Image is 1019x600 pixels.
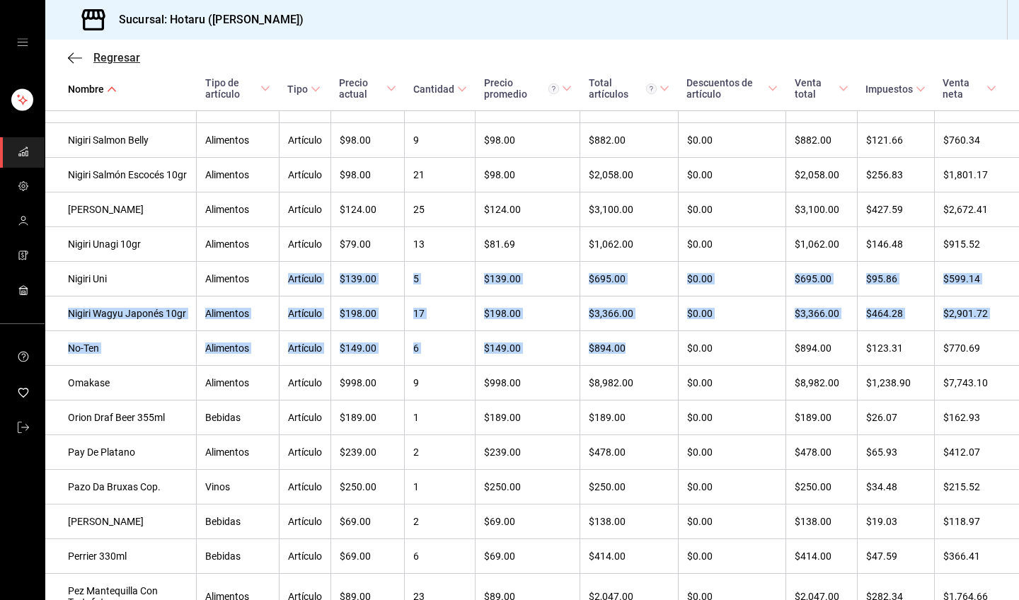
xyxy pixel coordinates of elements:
span: Venta total [795,77,848,100]
td: $414.00 [580,539,679,574]
td: $414.00 [786,539,857,574]
span: Nombre [68,83,117,95]
td: $0.00 [678,123,785,158]
td: $239.00 [476,435,580,470]
span: Tipo de artículo [205,77,270,100]
td: $1,801.17 [934,158,1019,192]
td: $998.00 [330,366,404,400]
td: Orion Draf Beer 355ml [45,400,197,435]
td: $124.00 [330,192,404,227]
td: Nigiri Salmón Escocés 10gr [45,158,197,192]
td: $256.83 [857,158,934,192]
td: $34.48 [857,470,934,504]
td: 13 [405,227,476,262]
div: Nombre [68,83,104,95]
td: $2,058.00 [580,158,679,192]
td: Alimentos [197,123,279,158]
span: Cantidad [413,83,467,95]
td: $98.00 [330,158,404,192]
td: $81.69 [476,227,580,262]
td: $695.00 [580,262,679,296]
td: $427.59 [857,192,934,227]
td: $138.00 [786,504,857,539]
td: $412.07 [934,435,1019,470]
td: $124.00 [476,192,580,227]
td: $0.00 [678,400,785,435]
td: $2,058.00 [786,158,857,192]
td: $239.00 [330,435,404,470]
span: Precio promedio [484,77,572,100]
button: open drawer [17,37,28,48]
td: $760.34 [934,123,1019,158]
td: Nigiri Salmon Belly [45,123,197,158]
td: Pay De Platano [45,435,197,470]
td: $69.00 [330,504,404,539]
td: $69.00 [330,539,404,574]
td: Alimentos [197,435,279,470]
td: $250.00 [330,470,404,504]
td: Vinos [197,470,279,504]
td: $0.00 [678,366,785,400]
td: $149.00 [330,331,404,366]
div: Impuestos [865,83,913,95]
div: Tipo [287,83,308,95]
td: $121.66 [857,123,934,158]
td: Artículo [279,366,330,400]
td: $599.14 [934,262,1019,296]
td: $894.00 [580,331,679,366]
td: $0.00 [678,435,785,470]
td: 6 [405,539,476,574]
td: Artículo [279,192,330,227]
td: 17 [405,296,476,331]
td: $3,100.00 [580,192,679,227]
td: Alimentos [197,366,279,400]
h3: Sucursal: Hotaru ([PERSON_NAME]) [108,11,304,28]
td: Artículo [279,504,330,539]
td: Bebidas [197,504,279,539]
td: $3,366.00 [786,296,857,331]
td: $65.93 [857,435,934,470]
td: $118.97 [934,504,1019,539]
td: Artículo [279,400,330,435]
td: $162.93 [934,400,1019,435]
td: $19.03 [857,504,934,539]
td: $98.00 [476,158,580,192]
td: 6 [405,331,476,366]
td: $139.00 [330,262,404,296]
td: $366.41 [934,539,1019,574]
td: $7,743.10 [934,366,1019,400]
td: $2,672.41 [934,192,1019,227]
td: $47.59 [857,539,934,574]
td: $894.00 [786,331,857,366]
td: Artículo [279,331,330,366]
div: Cantidad [413,83,454,95]
td: $882.00 [580,123,679,158]
td: [PERSON_NAME] [45,192,197,227]
div: Venta total [795,77,836,100]
td: $69.00 [476,539,580,574]
td: $8,982.00 [580,366,679,400]
td: Artículo [279,123,330,158]
td: Alimentos [197,227,279,262]
div: Descuentos de artículo [686,77,764,100]
td: $0.00 [678,192,785,227]
td: Nigiri Uni [45,262,197,296]
td: $1,062.00 [580,227,679,262]
td: 21 [405,158,476,192]
td: Artículo [279,158,330,192]
td: $189.00 [580,400,679,435]
div: Precio promedio [484,77,559,100]
div: Total artículos [589,77,657,100]
td: 1 [405,470,476,504]
td: $198.00 [476,296,580,331]
td: Artículo [279,435,330,470]
td: $770.69 [934,331,1019,366]
td: $95.86 [857,262,934,296]
span: Precio actual [339,77,396,100]
td: $69.00 [476,504,580,539]
span: Regresar [93,51,140,64]
td: Artículo [279,227,330,262]
td: $26.07 [857,400,934,435]
td: $1,062.00 [786,227,857,262]
div: Tipo de artículo [205,77,258,100]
